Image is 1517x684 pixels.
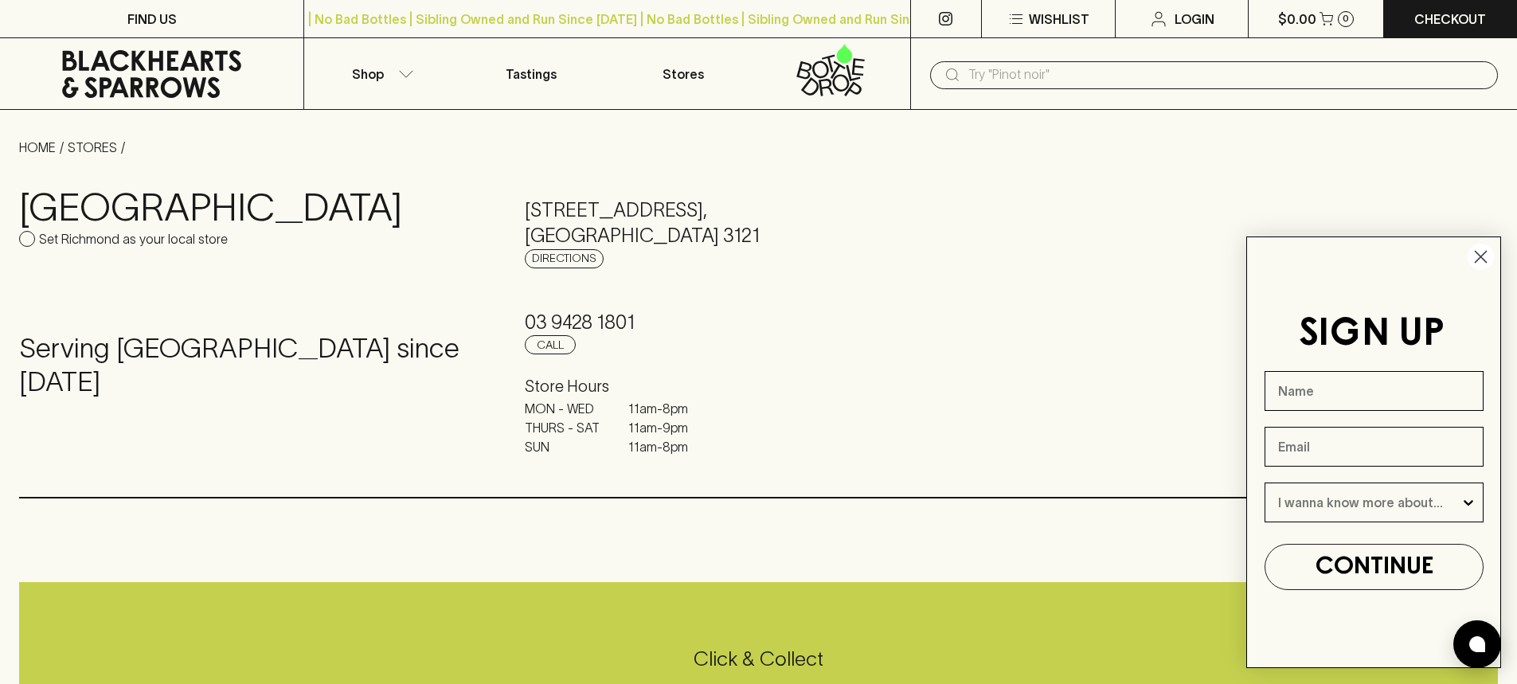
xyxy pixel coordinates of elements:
h4: Serving [GEOGRAPHIC_DATA] since [DATE] [19,332,487,399]
h6: Store Hours [525,373,992,399]
a: Stores [608,38,759,109]
p: Checkout [1414,10,1486,29]
h5: Click & Collect [19,646,1498,672]
img: bubble-icon [1469,636,1485,652]
button: CONTINUE [1265,544,1484,590]
a: STORES [68,140,117,154]
input: Email [1265,427,1484,467]
input: Name [1265,371,1484,411]
p: Shop [352,64,384,84]
span: SIGN UP [1299,316,1445,353]
p: $0.00 [1278,10,1316,29]
p: 11am - 8pm [628,437,708,456]
p: Wishlist [1029,10,1089,29]
a: Call [525,335,576,354]
input: Try "Pinot noir" [968,62,1485,88]
h3: [GEOGRAPHIC_DATA] [19,185,487,229]
p: Login [1175,10,1214,29]
p: FIND US [127,10,177,29]
a: Tastings [455,38,607,109]
a: HOME [19,140,56,154]
a: Directions [525,249,604,268]
p: THURS - SAT [525,418,604,437]
input: I wanna know more about... [1278,483,1460,522]
p: Stores [663,64,704,84]
p: 0 [1343,14,1349,23]
p: MON - WED [525,399,604,418]
p: Tastings [506,64,557,84]
p: SUN [525,437,604,456]
p: 11am - 8pm [628,399,708,418]
h5: 03 9428 1801 [525,310,992,335]
h5: [STREET_ADDRESS] , [GEOGRAPHIC_DATA] 3121 [525,197,992,248]
p: Set Richmond as your local store [39,229,228,248]
button: Close dialog [1467,243,1495,271]
button: Show Options [1460,483,1476,522]
div: FLYOUT Form [1230,221,1517,684]
button: Shop [304,38,455,109]
p: 11am - 9pm [628,418,708,437]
